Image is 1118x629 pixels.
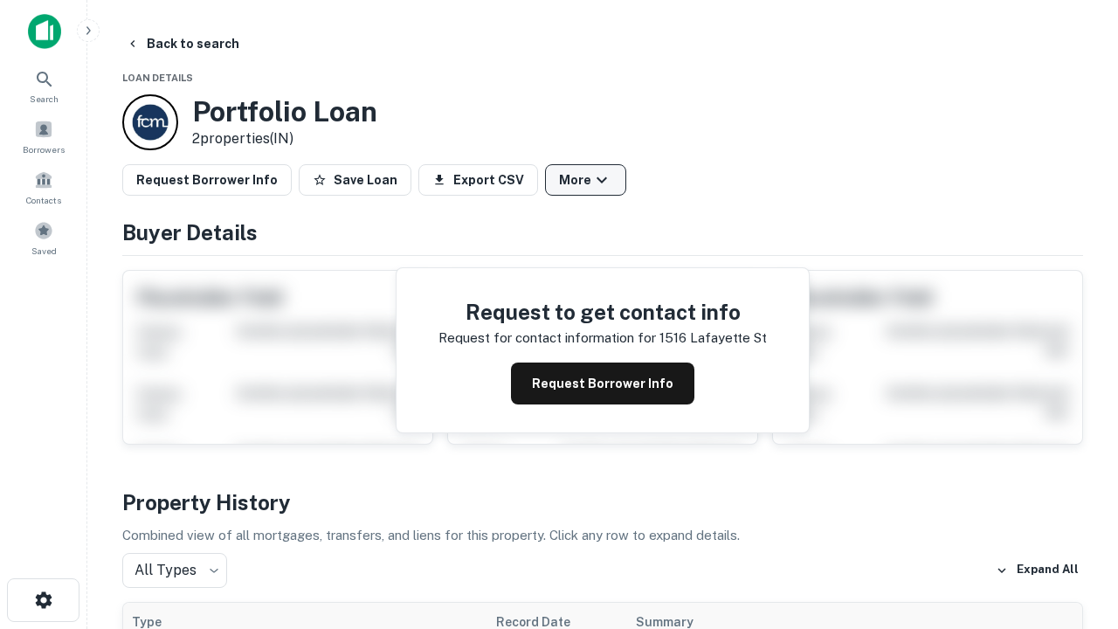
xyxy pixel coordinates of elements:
div: All Types [122,553,227,588]
p: Request for contact information for [438,328,656,349]
span: Saved [31,244,57,258]
button: Back to search [119,28,246,59]
p: 1516 lafayette st [659,328,767,349]
span: Contacts [26,193,61,207]
iframe: Chat Widget [1031,433,1118,517]
button: Request Borrower Info [511,363,694,404]
span: Borrowers [23,142,65,156]
p: 2 properties (IN) [192,128,377,149]
button: More [545,164,626,196]
button: Request Borrower Info [122,164,292,196]
h3: Portfolio Loan [192,95,377,128]
h4: Buyer Details [122,217,1083,248]
button: Save Loan [299,164,411,196]
img: capitalize-icon.png [28,14,61,49]
a: Contacts [5,163,82,211]
button: Export CSV [418,164,538,196]
a: Search [5,62,82,109]
span: Loan Details [122,73,193,83]
button: Expand All [991,557,1083,584]
a: Borrowers [5,113,82,160]
span: Search [30,92,59,106]
h4: Request to get contact info [438,296,767,328]
p: Combined view of all mortgages, transfers, and liens for this property. Click any row to expand d... [122,525,1083,546]
h4: Property History [122,487,1083,518]
a: Saved [5,214,82,261]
